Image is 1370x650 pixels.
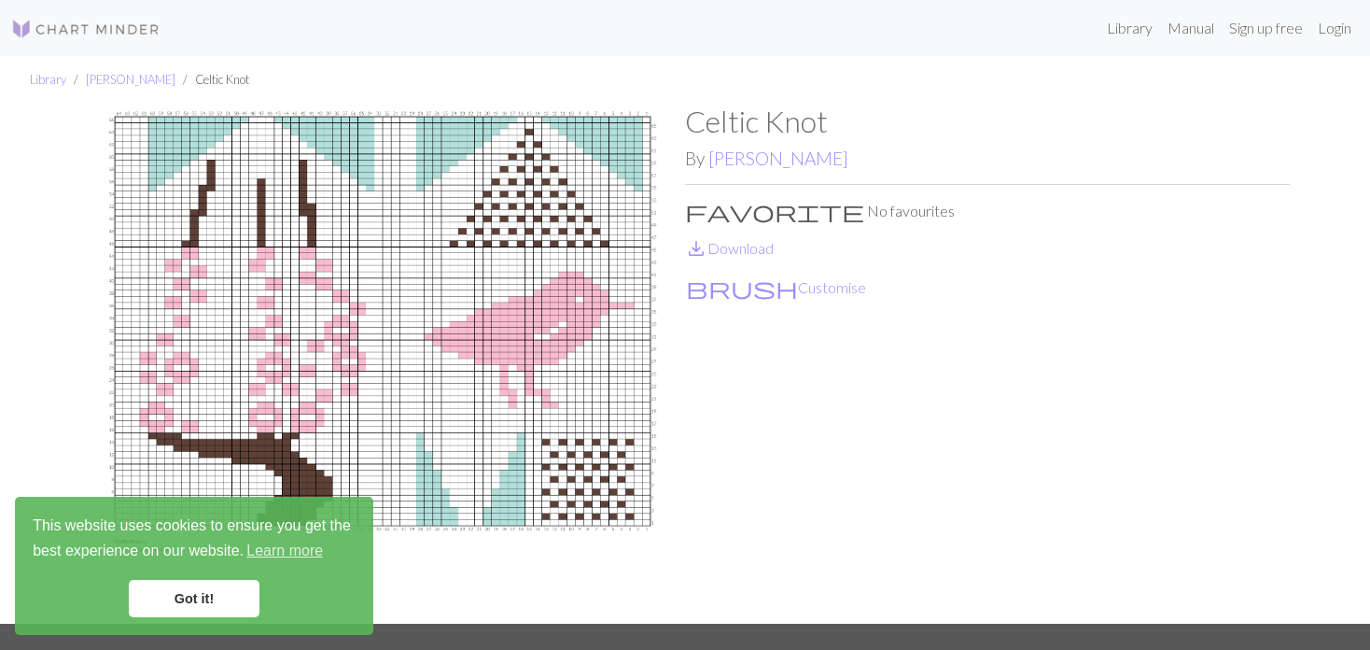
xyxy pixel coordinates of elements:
span: brush [686,275,798,301]
a: [PERSON_NAME] [708,148,848,169]
a: Manual [1160,9,1222,47]
a: Library [30,72,66,87]
i: Download [685,237,707,260]
h1: Celtic Knot [685,104,1290,139]
a: [PERSON_NAME] [86,72,175,87]
a: dismiss cookie message [129,580,259,617]
a: Library [1099,9,1160,47]
a: Sign up free [1222,9,1310,47]
img: Celtic Knot [80,104,685,624]
p: No favourites [685,200,1290,222]
a: Login [1310,9,1359,47]
li: Celtic Knot [175,71,249,89]
h2: By [685,148,1290,169]
span: This website uses cookies to ensure you get the best experience on our website. [33,515,356,565]
a: DownloadDownload [685,239,774,257]
a: learn more about cookies [244,537,326,565]
button: CustomiseCustomise [685,276,867,300]
i: Favourite [685,200,864,222]
span: save_alt [685,235,707,261]
span: favorite [685,198,864,224]
i: Customise [686,276,798,299]
img: Logo [11,18,161,40]
div: cookieconsent [15,497,373,635]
